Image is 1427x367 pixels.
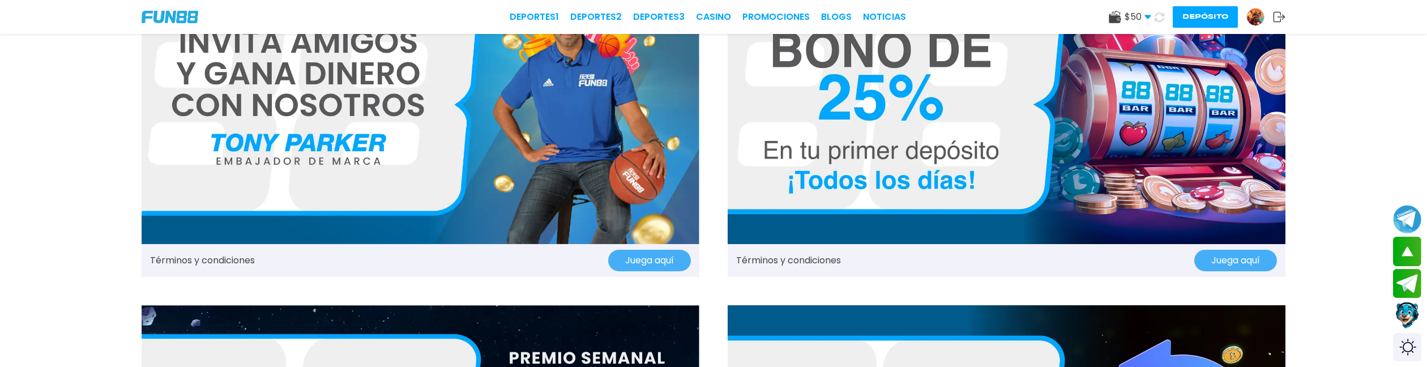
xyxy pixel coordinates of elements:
[1393,237,1421,266] button: scroll up
[150,254,255,267] a: Términos y condiciones
[736,254,841,267] a: Términos y condiciones
[1393,301,1421,330] button: Contact customer service
[1393,269,1421,298] button: Join telegram
[1125,10,1151,24] span: $ 50
[1246,8,1273,26] a: Avatar
[510,10,559,24] a: Deportes1
[142,11,198,23] img: Company Logo
[863,10,906,24] a: NOTICIAS
[1393,333,1421,361] div: Switch theme
[696,10,731,24] a: CASINO
[742,10,810,24] a: Promociones
[570,10,622,24] a: Deportes2
[1194,250,1277,271] button: Juega aquí
[633,10,685,24] a: Deportes3
[1173,6,1238,28] button: Depósito
[1247,8,1264,25] img: Avatar
[608,250,691,271] button: Juega aquí
[1393,204,1421,234] button: Join telegram channel
[821,10,852,24] a: BLOGS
